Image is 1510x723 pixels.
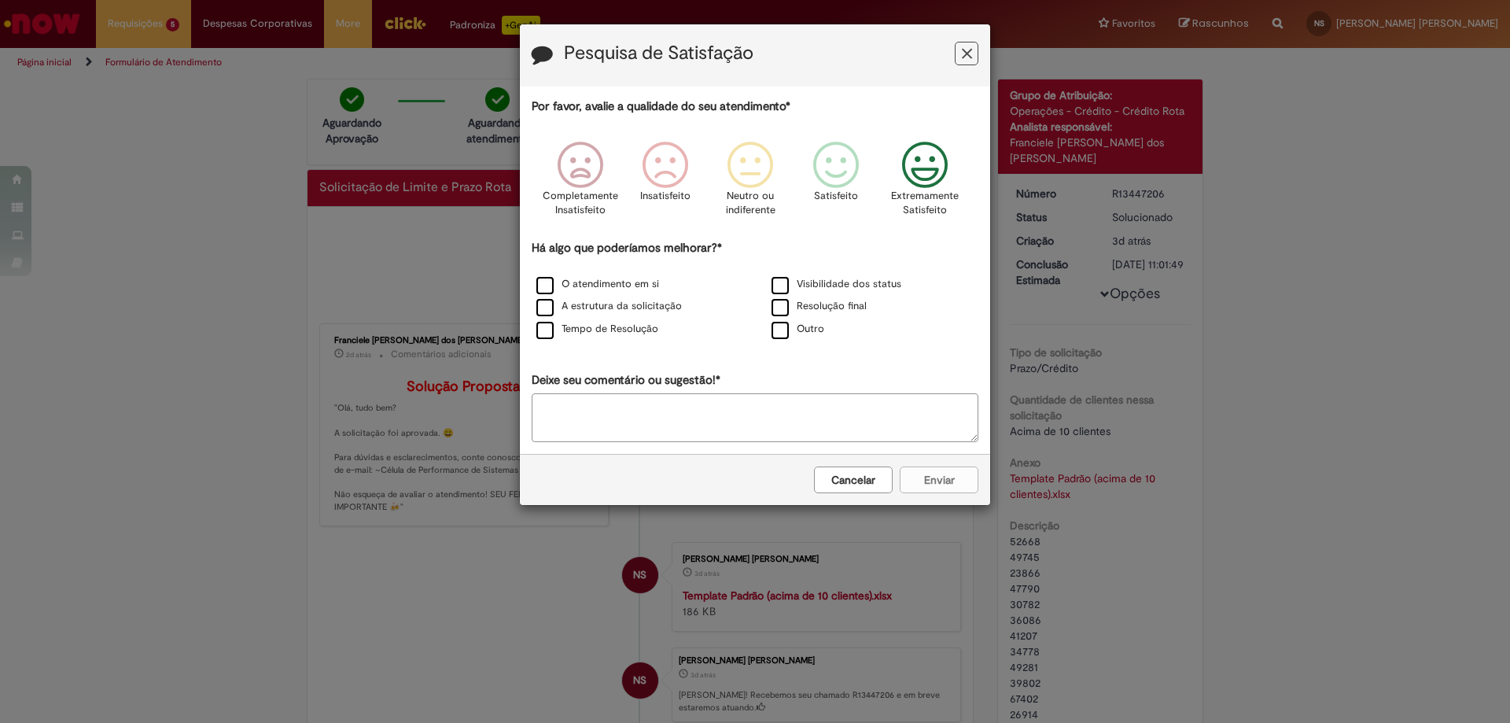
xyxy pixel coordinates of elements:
div: Extremamente Satisfeito [881,130,970,238]
label: A estrutura da solicitação [536,299,682,314]
div: Completamente Insatisfeito [540,130,621,238]
label: Resolução final [772,299,867,314]
button: Cancelar [814,467,893,493]
p: Completamente Insatisfeito [543,189,618,218]
label: O atendimento em si [536,277,659,292]
p: Extremamente Satisfeito [891,189,959,218]
div: Neutro ou indiferente [710,130,790,238]
label: Outro [772,322,824,337]
p: Neutro ou indiferente [722,189,779,218]
p: Insatisfeito [640,189,691,204]
div: Satisfeito [795,130,875,238]
div: Há algo que poderíamos melhorar?* [532,240,978,341]
label: Por favor, avalie a qualidade do seu atendimento* [532,98,790,115]
label: Tempo de Resolução [536,322,658,337]
label: Visibilidade dos status [772,277,901,292]
p: Satisfeito [814,189,858,204]
label: Deixe seu comentário ou sugestão!* [532,372,720,389]
label: Pesquisa de Satisfação [564,43,753,64]
div: Insatisfeito [625,130,705,238]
